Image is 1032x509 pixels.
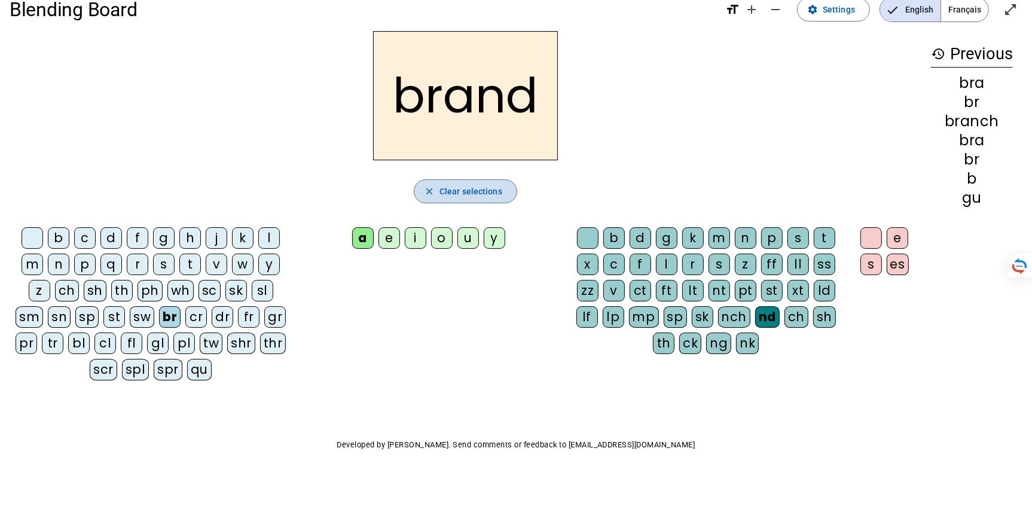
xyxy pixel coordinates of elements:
[352,227,374,249] div: a
[709,254,730,275] div: s
[706,333,731,354] div: ng
[206,254,227,275] div: v
[484,227,505,249] div: y
[55,280,79,301] div: ch
[48,227,69,249] div: b
[630,280,651,301] div: ct
[103,306,125,328] div: st
[179,254,201,275] div: t
[725,2,740,17] mat-icon: format_size
[173,333,195,354] div: pl
[682,254,704,275] div: r
[153,227,175,249] div: g
[16,306,43,328] div: sm
[787,254,809,275] div: ll
[679,333,701,354] div: ck
[206,227,227,249] div: j
[629,306,659,328] div: mp
[761,227,783,249] div: p
[931,76,1013,90] div: bra
[656,254,677,275] div: l
[153,254,175,275] div: s
[860,254,882,275] div: s
[94,333,116,354] div: cl
[232,227,254,249] div: k
[603,227,625,249] div: b
[258,254,280,275] div: y
[252,280,273,301] div: sl
[931,47,945,61] mat-icon: history
[682,280,704,301] div: lt
[576,306,598,328] div: lf
[138,280,163,301] div: ph
[373,31,558,160] h2: brand
[159,306,181,328] div: br
[931,95,1013,109] div: br
[630,227,651,249] div: d
[378,227,400,249] div: e
[887,254,909,275] div: es
[931,114,1013,129] div: branch
[75,306,99,328] div: sp
[887,227,908,249] div: e
[1003,2,1018,17] mat-icon: open_in_full
[111,280,133,301] div: th
[755,306,780,328] div: nd
[154,359,182,380] div: spr
[931,133,1013,148] div: bra
[199,280,221,301] div: sc
[130,306,154,328] div: sw
[931,172,1013,186] div: b
[48,254,69,275] div: n
[48,306,71,328] div: sn
[225,280,247,301] div: sk
[42,333,63,354] div: tr
[187,359,212,380] div: qu
[212,306,233,328] div: dr
[656,280,677,301] div: ft
[457,227,479,249] div: u
[227,333,255,354] div: shr
[787,280,809,301] div: xt
[813,306,836,328] div: sh
[814,280,835,301] div: ld
[692,306,713,328] div: sk
[100,227,122,249] div: d
[147,333,169,354] div: gl
[630,254,651,275] div: f
[100,254,122,275] div: q
[744,2,759,17] mat-icon: add
[814,254,835,275] div: ss
[761,254,783,275] div: ff
[68,333,90,354] div: bl
[709,227,730,249] div: m
[405,227,426,249] div: i
[784,306,808,328] div: ch
[414,179,517,203] button: Clear selections
[603,306,624,328] div: lp
[931,153,1013,167] div: br
[431,227,453,249] div: o
[84,280,106,301] div: sh
[258,227,280,249] div: l
[768,2,783,17] mat-icon: remove
[653,333,674,354] div: th
[709,280,730,301] div: nt
[200,333,222,354] div: tw
[439,184,502,199] span: Clear selections
[664,306,687,328] div: sp
[167,280,194,301] div: wh
[90,359,117,380] div: scr
[185,306,207,328] div: cr
[931,41,1013,68] h3: Previous
[16,333,37,354] div: pr
[735,227,756,249] div: n
[682,227,704,249] div: k
[761,280,783,301] div: st
[232,254,254,275] div: w
[122,359,149,380] div: spl
[718,306,751,328] div: nch
[74,254,96,275] div: p
[735,254,756,275] div: z
[736,333,759,354] div: nk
